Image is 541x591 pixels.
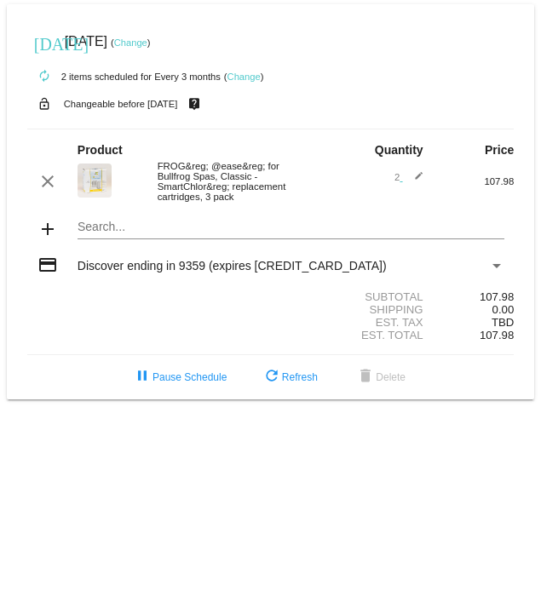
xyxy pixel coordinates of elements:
img: 10-01053_ease_BF_SmartChlor_Box-1_600x600.jpg [78,164,112,198]
mat-icon: credit_card [37,255,58,275]
div: FROG&reg; @ease&reg; for Bullfrog Spas, Classic - SmartChlor&reg; replacement cartridges, 3 pack [149,161,312,202]
span: TBD [492,316,514,329]
mat-select: Payment Method [78,259,504,273]
div: Subtotal [271,290,434,303]
span: 2 [394,172,423,182]
small: ( ) [111,37,151,48]
button: Pause Schedule [118,362,240,393]
div: Est. Tax [271,316,434,329]
input: Search... [78,221,504,234]
a: Change [227,72,261,82]
small: ( ) [224,72,264,82]
small: Changeable before [DATE] [64,99,178,109]
mat-icon: edit [403,171,423,192]
span: 0.00 [492,303,515,316]
button: Refresh [248,362,331,393]
span: Pause Schedule [132,371,227,383]
div: 107.98 [433,290,514,303]
span: Delete [355,371,406,383]
span: 107.98 [480,329,514,341]
span: Refresh [262,371,318,383]
mat-icon: delete [355,367,376,387]
div: Shipping [271,303,434,316]
strong: Price [485,143,514,157]
mat-icon: live_help [184,93,204,115]
div: 107.98 [433,176,514,186]
strong: Product [78,143,123,157]
mat-icon: refresh [262,367,282,387]
div: Est. Total [271,329,434,341]
a: Change [114,37,147,48]
small: 2 items scheduled for Every 3 months [27,72,221,82]
mat-icon: autorenew [34,66,55,87]
mat-icon: add [37,219,58,239]
mat-icon: lock_open [34,93,55,115]
button: Delete [342,362,419,393]
mat-icon: [DATE] [34,32,55,53]
strong: Quantity [375,143,423,157]
mat-icon: clear [37,171,58,192]
span: Discover ending in 9359 (expires [CREDIT_CARD_DATA]) [78,259,387,273]
mat-icon: pause [132,367,153,387]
